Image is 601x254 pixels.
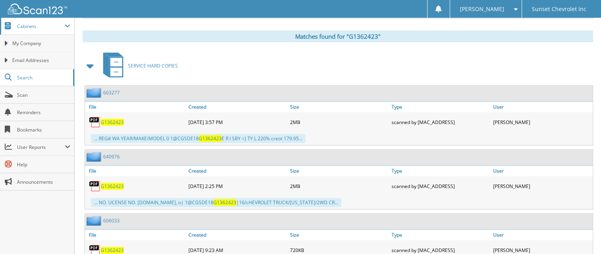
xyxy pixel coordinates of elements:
[17,144,65,151] span: User Reports
[491,230,593,240] a: User
[17,74,69,81] span: Search
[491,102,593,112] a: User
[288,166,390,176] a: Size
[187,166,288,176] a: Created
[89,116,101,128] img: PDF.png
[17,92,70,98] span: Scan
[390,178,491,194] div: scanned by [MAC_ADDRESS]
[12,40,70,47] span: My Company
[89,180,101,192] img: PDF.png
[101,119,124,126] a: G1362423
[390,114,491,130] div: scanned by [MAC_ADDRESS]
[288,102,390,112] a: Size
[103,217,120,224] a: 606033
[288,178,390,194] div: 2MB
[85,102,187,112] a: File
[17,126,70,133] span: Bookmarks
[390,102,491,112] a: Type
[103,153,120,160] a: 640976
[491,166,593,176] a: User
[561,216,601,254] iframe: Chat Widget
[8,4,67,14] img: scan123-logo-white.svg
[87,216,103,226] img: folder2.png
[532,7,586,11] span: Sunset Chevrolet Inc
[187,178,288,194] div: [DATE] 2:25 PM
[187,230,288,240] a: Created
[17,109,70,116] span: Reminders
[87,88,103,98] img: folder2.png
[85,230,187,240] a: File
[87,152,103,162] img: folder2.png
[17,161,70,168] span: Help
[491,178,593,194] div: [PERSON_NAME]
[101,183,124,190] a: G1362423
[187,102,288,112] a: Created
[128,62,178,69] span: SERVICE HARD COPIES
[101,247,124,254] a: G1362423
[91,134,305,143] div: ... REG# WA YEAR/MAKE/MODEL 0 1@CGSDE18 E R I SBY =) TY L 220% creot 179.95...
[187,114,288,130] div: [DATE] 3:57 PM
[460,7,504,11] span: [PERSON_NAME]
[85,166,187,176] a: File
[288,230,390,240] a: Size
[288,114,390,130] div: 2MB
[91,198,341,207] div: ... NO. UCENSE NO. [DOMAIN_NAME], o| 1@CGSDE18 |16/cHEVROLET TRUCK/[US_STATE]/2WD CR...
[390,166,491,176] a: Type
[213,199,236,206] span: G1362423
[98,50,178,81] a: SERVICE HARD COPIES
[17,179,70,185] span: Announcements
[390,230,491,240] a: Type
[491,114,593,130] div: [PERSON_NAME]
[83,30,593,42] div: Matches found for "G1362423"
[17,23,65,30] span: Cabinets
[199,135,222,142] span: G1362423
[103,89,120,96] a: 603277
[12,57,70,64] span: Email Addresses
